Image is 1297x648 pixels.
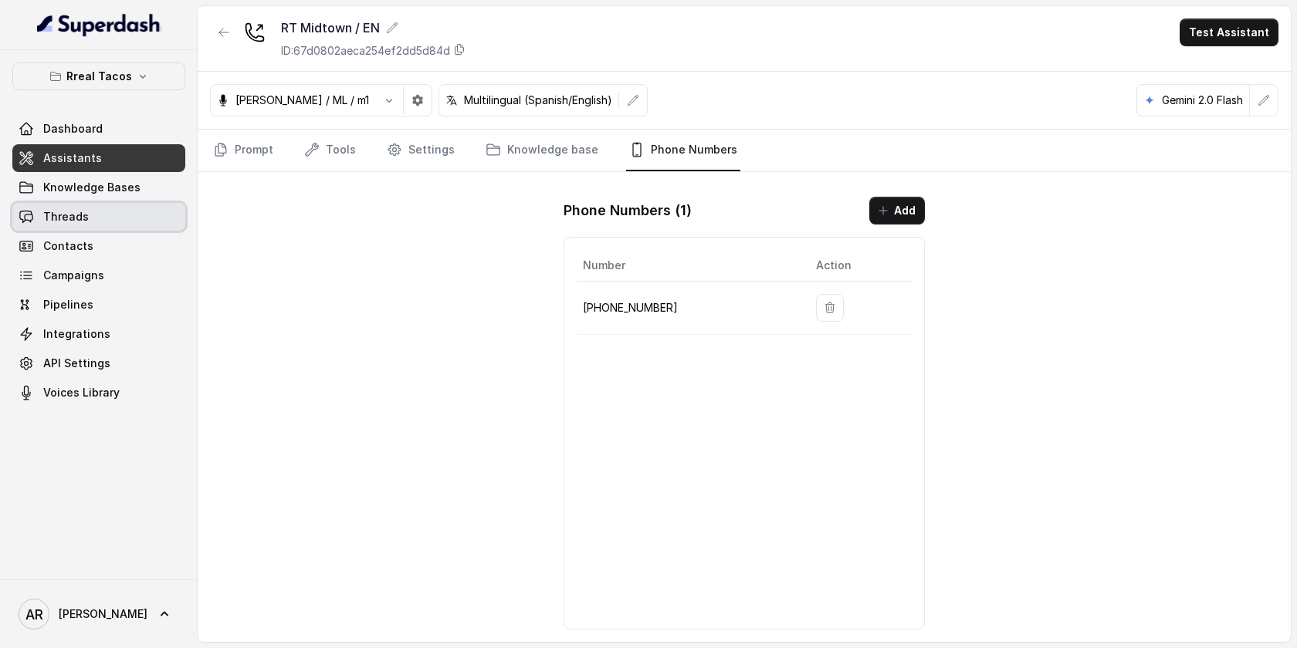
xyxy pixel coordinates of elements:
a: Knowledge Bases [12,174,185,201]
a: Assistants [12,144,185,172]
button: Test Assistant [1180,19,1278,46]
h1: Phone Numbers ( 1 ) [564,198,692,223]
span: Threads [43,209,89,224]
a: Threads [12,203,185,231]
a: Pipelines [12,291,185,319]
a: Tools [301,130,359,171]
a: Dashboard [12,115,185,143]
span: Campaigns [43,268,104,283]
button: Add [869,197,925,224]
span: Contacts [43,238,93,254]
span: Assistants [43,150,102,166]
img: light.svg [37,12,161,37]
span: Knowledge Bases [43,180,141,195]
a: Settings [384,130,458,171]
a: Contacts [12,232,185,260]
a: Prompt [210,130,276,171]
a: Knowledge base [483,130,601,171]
span: Integrations [43,326,110,342]
a: API Settings [12,349,185,377]
a: Phone Numbers [626,130,740,171]
p: [PHONE_NUMBER] [583,299,791,317]
a: Integrations [12,320,185,348]
button: Rreal Tacos [12,62,185,90]
span: Voices Library [43,385,120,400]
text: AR [25,606,43,623]
span: API Settings [43,356,110,371]
span: Dashboard [43,121,103,137]
nav: Tabs [210,130,1278,171]
th: Action [804,250,912,282]
p: Rreal Tacos [66,67,132,86]
svg: google logo [1143,94,1156,106]
p: Multilingual (Spanish/English) [464,93,612,108]
a: Campaigns [12,262,185,289]
span: Pipelines [43,297,93,312]
p: [PERSON_NAME] / ML / m1 [235,93,369,108]
p: ID: 67d0802aeca254ef2dd5d84d [281,43,450,59]
p: Gemini 2.0 Flash [1162,93,1243,108]
th: Number [577,250,804,282]
span: [PERSON_NAME] [59,606,147,622]
a: Voices Library [12,379,185,407]
div: RT Midtown / EN [281,19,466,37]
a: [PERSON_NAME] [12,592,185,636]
